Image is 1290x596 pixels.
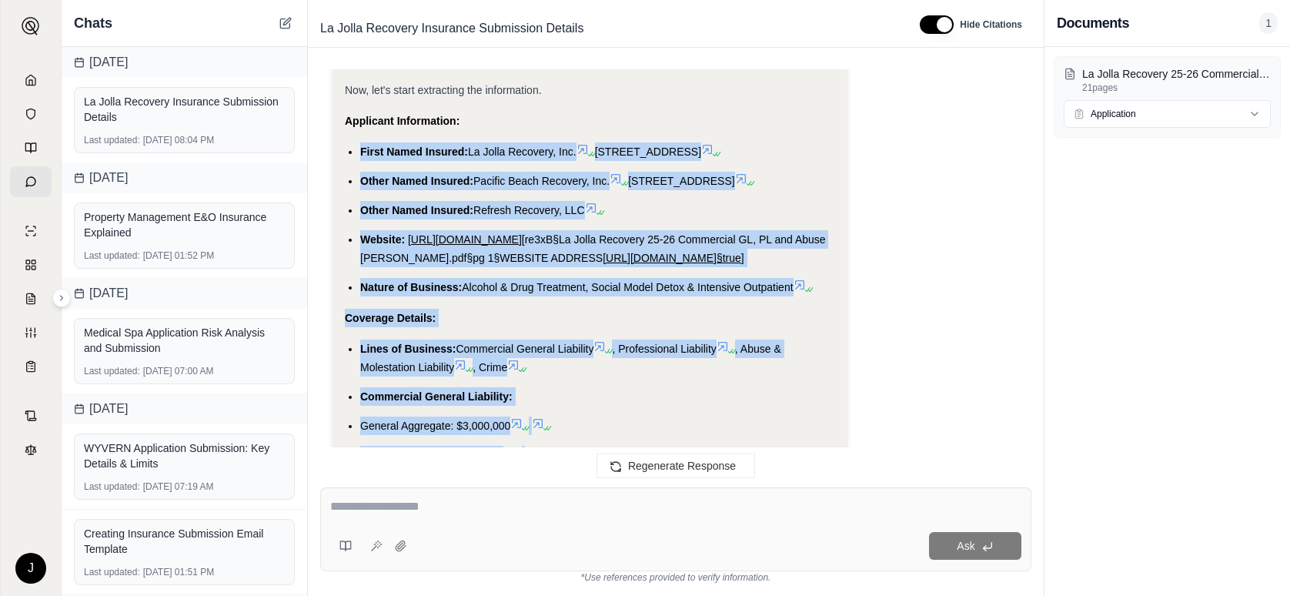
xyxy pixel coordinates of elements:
[84,566,285,578] div: [DATE] 01:51 PM
[473,175,610,187] span: Pacific Beach Recovery, Inc.
[314,16,901,41] div: Edit Title
[10,65,52,95] a: Home
[74,12,112,34] span: Chats
[62,278,307,309] div: [DATE]
[10,216,52,246] a: Single Policy
[345,84,542,96] span: Now, let's start extracting the information.
[462,281,793,293] span: Alcohol & Drug Treatment, Social Model Detox & Intensive Outpatient
[1082,82,1271,94] p: 21 pages
[1064,66,1271,94] button: La Jolla Recovery 25-26 Commercial GL, PL and Abuse [PERSON_NAME].pdf21pages
[52,289,71,307] button: Expand sidebar
[84,134,285,146] div: [DATE] 08:04 PM
[10,351,52,382] a: Coverage Table
[741,252,744,264] span: ]
[84,566,140,578] span: Last updated:
[360,281,462,293] span: Nature of Business:
[360,233,405,246] span: Website:
[345,115,460,127] strong: Applicant Information:
[84,365,285,377] div: [DATE] 07:00 AM
[10,132,52,163] a: Prompt Library
[84,209,285,240] div: Property Management E&O Insurance Explained
[276,14,295,32] button: New Chat
[408,233,522,246] a: [URL][DOMAIN_NAME]
[84,249,140,262] span: Last updated:
[10,166,52,197] a: Chat
[360,343,456,355] span: Lines of Business:
[628,460,736,472] span: Regenerate Response
[628,175,734,187] span: [STREET_ADDRESS]
[15,553,46,584] div: J
[62,162,307,193] div: [DATE]
[84,94,285,125] div: La Jolla Recovery Insurance Submission Details
[320,571,1031,584] div: *Use references provided to verify information.
[360,146,468,158] span: First Named Insured:
[473,361,507,373] span: , Crime
[1082,66,1271,82] p: La Jolla Recovery 25-26 Commercial GL, PL and Abuse Acord.pdf
[84,480,140,493] span: Last updated:
[360,420,510,432] span: General Aggregate: $3,000,000
[603,252,741,264] a: [URL][DOMAIN_NAME]§true
[10,249,52,280] a: Policy Comparisons
[10,434,52,465] a: Legal Search Engine
[10,317,52,348] a: Custom Report
[360,175,473,187] span: Other Named Insured:
[360,204,473,216] span: Other Named Insured:
[84,325,285,356] div: Medical Spa Application Risk Analysis and Submission
[62,47,307,78] div: [DATE]
[84,480,285,493] div: [DATE] 07:19 AM
[473,204,584,216] span: Refresh Recovery, LLC
[84,526,285,557] div: Creating Insurance Submission Email Template
[929,532,1021,560] button: Ask
[314,16,590,41] span: La Jolla Recovery Insurance Submission Details
[22,17,40,35] img: Expand sidebar
[10,400,52,431] a: Contract Analysis
[456,343,593,355] span: Commercial General Liability
[595,146,701,158] span: [STREET_ADDRESS]
[84,249,285,262] div: [DATE] 01:52 PM
[10,283,52,314] a: Claim Coverage
[62,393,307,424] div: [DATE]
[1057,12,1129,34] h3: Documents
[360,343,781,373] span: , Abuse & Molestation Liability
[360,390,513,403] span: Commercial General Liability:
[468,146,576,158] span: La Jolla Recovery, Inc.
[1259,12,1278,34] span: 1
[84,365,140,377] span: Last updated:
[360,233,826,264] span: [re3xB§La Jolla Recovery 25-26 Commercial GL, PL and Abuse [PERSON_NAME].pdf§pg 1§WEBSITE ADDRESS
[15,11,46,42] button: Expand sidebar
[84,440,285,471] div: WYVERN Application Submission: Key Details & Limits
[612,343,716,355] span: , Professional Liability
[84,134,140,146] span: Last updated:
[597,454,755,478] button: Regenerate Response
[345,312,436,324] strong: Coverage Details:
[957,540,974,552] span: Ask
[10,99,52,129] a: Documents Vault
[960,18,1022,31] span: Hide Citations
